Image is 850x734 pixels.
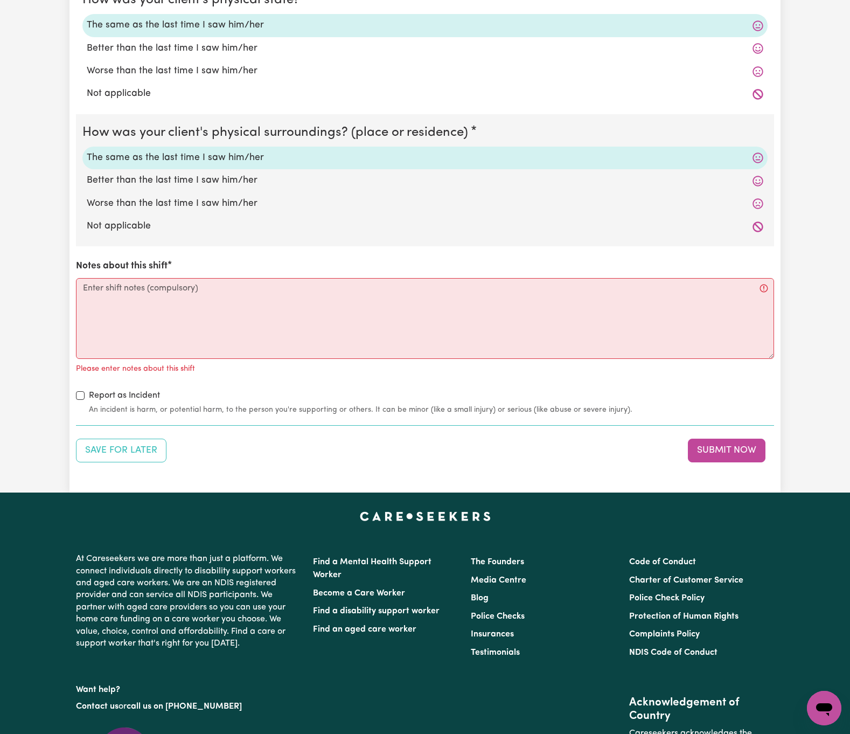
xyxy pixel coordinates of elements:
[89,389,160,402] label: Report as Incident
[87,64,763,78] label: Worse than the last time I saw him/her
[76,702,119,711] a: Contact us
[76,696,300,717] p: or
[87,87,763,101] label: Not applicable
[471,558,524,566] a: The Founders
[76,363,195,375] p: Please enter notes about this shift
[360,512,491,521] a: Careseekers home page
[313,558,431,579] a: Find a Mental Health Support Worker
[87,41,763,56] label: Better than the last time I saw him/her
[629,630,700,639] a: Complaints Policy
[471,648,520,657] a: Testimonials
[471,630,514,639] a: Insurances
[89,404,774,416] small: An incident is harm, or potential harm, to the person you're supporting or others. It can be mino...
[82,123,472,142] legend: How was your client's physical surroundings? (place or residence)
[87,174,763,188] label: Better than the last time I saw him/her
[87,219,763,233] label: Not applicable
[629,612,738,621] a: Protection of Human Rights
[76,439,166,462] button: Save your job report
[807,691,841,725] iframe: Button to launch messaging window
[629,576,743,585] a: Charter of Customer Service
[87,18,763,32] label: The same as the last time I saw him/her
[629,594,705,603] a: Police Check Policy
[87,151,763,165] label: The same as the last time I saw him/her
[688,439,765,462] button: Submit your job report
[76,680,300,696] p: Want help?
[127,702,242,711] a: call us on [PHONE_NUMBER]
[313,625,416,634] a: Find an aged care worker
[313,607,440,615] a: Find a disability support worker
[76,549,300,654] p: At Careseekers we are more than just a platform. We connect individuals directly to disability su...
[87,197,763,211] label: Worse than the last time I saw him/her
[76,259,168,273] label: Notes about this shift
[629,558,696,566] a: Code of Conduct
[629,648,717,657] a: NDIS Code of Conduct
[471,594,489,603] a: Blog
[471,576,526,585] a: Media Centre
[471,612,525,621] a: Police Checks
[313,589,405,598] a: Become a Care Worker
[629,696,774,723] h2: Acknowledgement of Country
